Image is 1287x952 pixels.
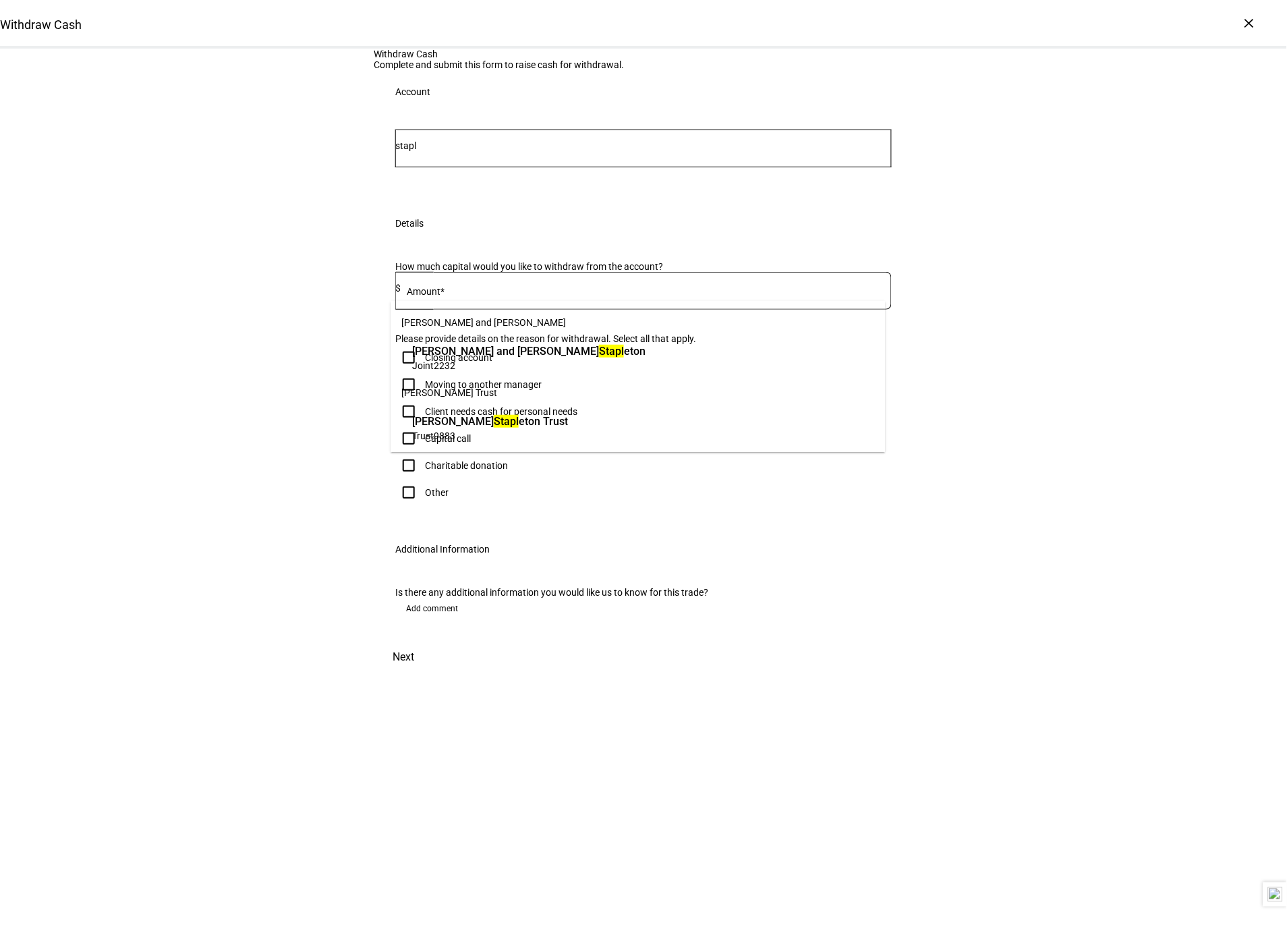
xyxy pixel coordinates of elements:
[412,343,646,359] span: [PERSON_NAME] and [PERSON_NAME] eton
[434,360,455,371] span: 2232
[401,387,497,398] span: [PERSON_NAME] Trust
[412,430,434,441] span: Trust
[374,59,913,70] div: Complete and submit this form to raise cash for withdrawal.
[374,49,913,59] div: Withdraw Cash
[393,641,414,673] span: Next
[395,218,424,229] div: Details
[409,340,649,375] div: Adrian and Beth Stapleton
[412,360,434,371] span: Joint
[494,415,519,428] mark: Stapl
[395,283,401,293] span: $
[406,598,458,619] span: Add comment
[1238,12,1260,34] div: ×
[395,86,430,97] div: Account
[425,460,508,471] div: Charitable donation
[434,430,455,441] span: 9883
[407,286,445,297] mat-label: Amount*
[599,345,624,358] mark: Stapl
[395,261,892,272] div: How much capital would you like to withdraw from the account?
[395,587,892,598] div: Is there any additional information you would like us to know for this trade?
[425,487,449,498] div: Other
[401,317,566,328] span: [PERSON_NAME] and [PERSON_NAME]
[395,140,892,151] input: Number
[409,410,571,445] div: Joan Stapleton Trust
[395,544,490,555] div: Additional Information
[374,641,433,673] button: Next
[395,598,469,619] button: Add comment
[412,414,568,429] span: [PERSON_NAME] eton Trust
